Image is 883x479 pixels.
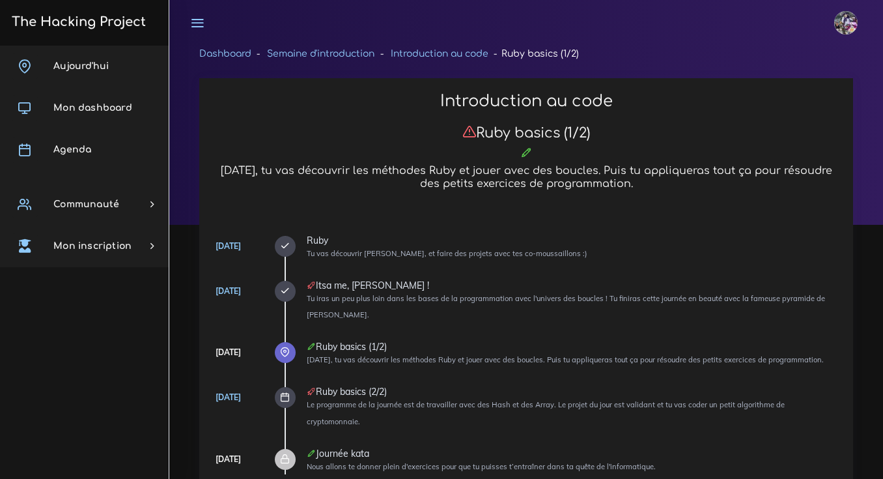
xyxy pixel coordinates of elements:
small: Le programme de la journée est de travailler avec des Hash et des Array. Le projet du jour est va... [307,400,785,426]
div: Ruby basics (1/2) [307,342,839,351]
small: [DATE], tu vas découvrir les méthodes Ruby et jouer avec des boucles. Puis tu appliqueras tout ça... [307,355,824,364]
a: [DATE] [216,392,241,402]
h3: Ruby basics (1/2) [213,124,839,141]
span: Agenda [53,145,91,154]
img: eg54bupqcshyolnhdacp.jpg [834,11,858,35]
span: Communauté [53,199,119,209]
div: [DATE] [216,452,241,467]
a: Dashboard [199,49,251,59]
h2: Introduction au code [213,92,839,111]
div: [DATE] [216,345,241,360]
small: Nous allons te donner plein d'exercices pour que tu puisses t’entraîner dans ta quête de l'inform... [307,462,656,471]
li: Ruby basics (1/2) [488,46,579,62]
div: Ruby basics (2/2) [307,387,839,396]
a: [DATE] [216,286,241,296]
span: Mon inscription [53,241,132,251]
a: Introduction au code [391,49,488,59]
a: [DATE] [216,241,241,251]
small: Tu iras un peu plus loin dans les bases de la programmation avec l'univers des boucles ! Tu finir... [307,294,825,319]
small: Tu vas découvrir [PERSON_NAME], et faire des projets avec tes co-moussaillons :) [307,249,587,258]
span: Aujourd'hui [53,61,109,71]
h5: [DATE], tu vas découvrir les méthodes Ruby et jouer avec des boucles. Puis tu appliqueras tout ça... [213,165,839,190]
span: Mon dashboard [53,103,132,113]
h3: The Hacking Project [8,15,146,29]
div: Journée kata [307,449,839,458]
div: Ruby [307,236,839,245]
a: Semaine d'introduction [267,49,374,59]
div: Itsa me, [PERSON_NAME] ! [307,281,839,290]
